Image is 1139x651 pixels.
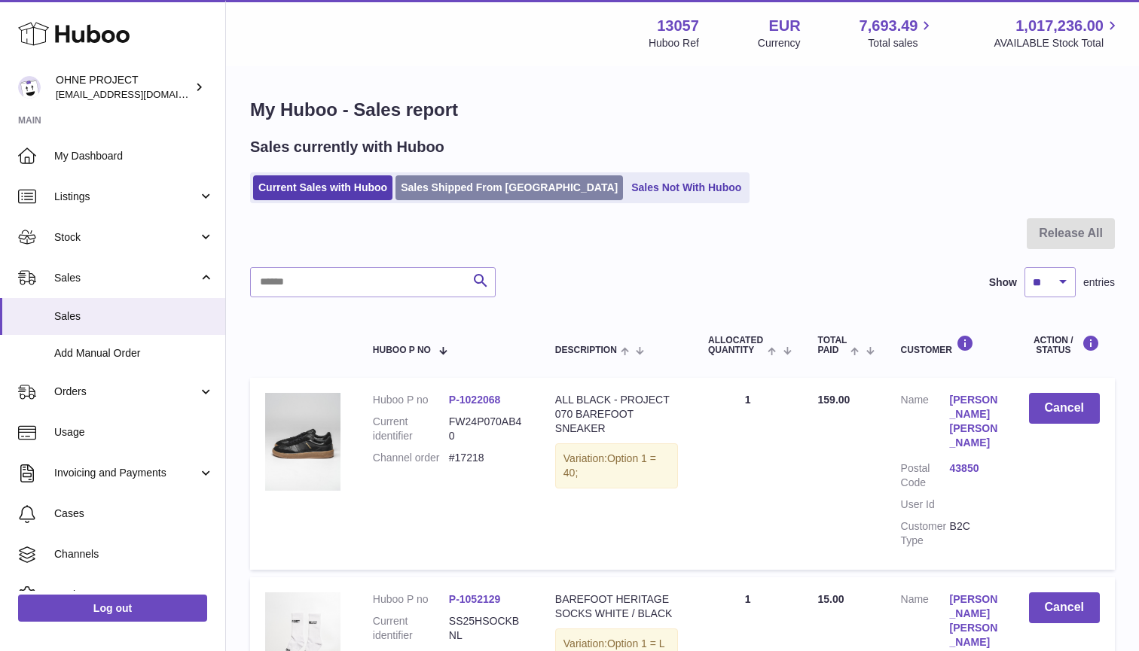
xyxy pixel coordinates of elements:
img: ALL_BLACK_WEB.jpg [265,393,340,491]
span: [EMAIL_ADDRESS][DOMAIN_NAME] [56,88,221,100]
span: Listings [54,190,198,204]
a: Sales Not With Huboo [626,175,747,200]
div: OHNE PROJECT [56,73,191,102]
span: Add Manual Order [54,346,214,360]
strong: 13057 [657,16,699,36]
dt: Huboo P no [373,393,449,407]
div: Currency [758,36,801,50]
h1: My Huboo - Sales report [250,98,1115,122]
span: Huboo P no [373,345,431,355]
label: Show [989,275,1017,290]
span: Sales [54,309,214,324]
div: Huboo Ref [649,36,699,50]
span: Channels [54,547,214,561]
a: [PERSON_NAME] [PERSON_NAME] [950,393,999,450]
span: Stock [54,230,198,245]
a: 1,017,236.00 AVAILABLE Stock Total [994,16,1121,50]
div: Customer [901,335,999,355]
div: Variation: [555,443,678,488]
dt: Postal Code [901,461,950,490]
dd: #17218 [449,451,525,465]
button: Cancel [1029,393,1100,424]
dt: Huboo P no [373,592,449,607]
span: AVAILABLE Stock Total [994,36,1121,50]
a: P-1022068 [449,394,501,406]
span: My Dashboard [54,149,214,163]
span: 159.00 [818,394,850,406]
span: Option 1 = 40; [563,452,656,479]
div: ALL BLACK - PROJECT 070 BAREFOOT SNEAKER [555,393,678,436]
strong: EUR [768,16,800,36]
a: 43850 [950,461,999,476]
span: Total sales [868,36,935,50]
div: BAREFOOT HERITAGE SOCKS WHITE / BLACK [555,592,678,621]
dd: SS25HSOCKBNL [449,614,525,643]
dd: FW24P070AB40 [449,415,525,443]
a: Sales Shipped From [GEOGRAPHIC_DATA] [395,175,623,200]
div: Action / Status [1029,335,1100,355]
h2: Sales currently with Huboo [250,137,444,157]
dt: Channel order [373,451,449,465]
a: P-1052129 [449,593,501,605]
dd: B2C [950,519,999,548]
span: Total paid [818,336,847,355]
dt: User Id [901,497,950,512]
a: [PERSON_NAME] [PERSON_NAME] [950,592,999,649]
a: Log out [18,595,207,622]
span: 15.00 [818,593,844,605]
span: Sales [54,271,198,285]
span: entries [1083,275,1115,290]
span: Settings [54,588,214,602]
dt: Current identifier [373,614,449,643]
a: 7,693.49 Total sales [860,16,936,50]
dt: Name [901,393,950,454]
dt: Current identifier [373,415,449,443]
a: Current Sales with Huboo [253,175,392,200]
span: 1,017,236.00 [1015,16,1104,36]
span: Orders [54,385,198,399]
button: Cancel [1029,592,1100,623]
td: 1 [693,378,803,570]
img: support@ohneproject.com [18,76,41,99]
span: Description [555,345,617,355]
dt: Customer Type [901,519,950,548]
span: Cases [54,507,214,521]
span: Usage [54,425,214,440]
span: ALLOCATED Quantity [708,336,764,355]
span: 7,693.49 [860,16,918,36]
span: Invoicing and Payments [54,466,198,480]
